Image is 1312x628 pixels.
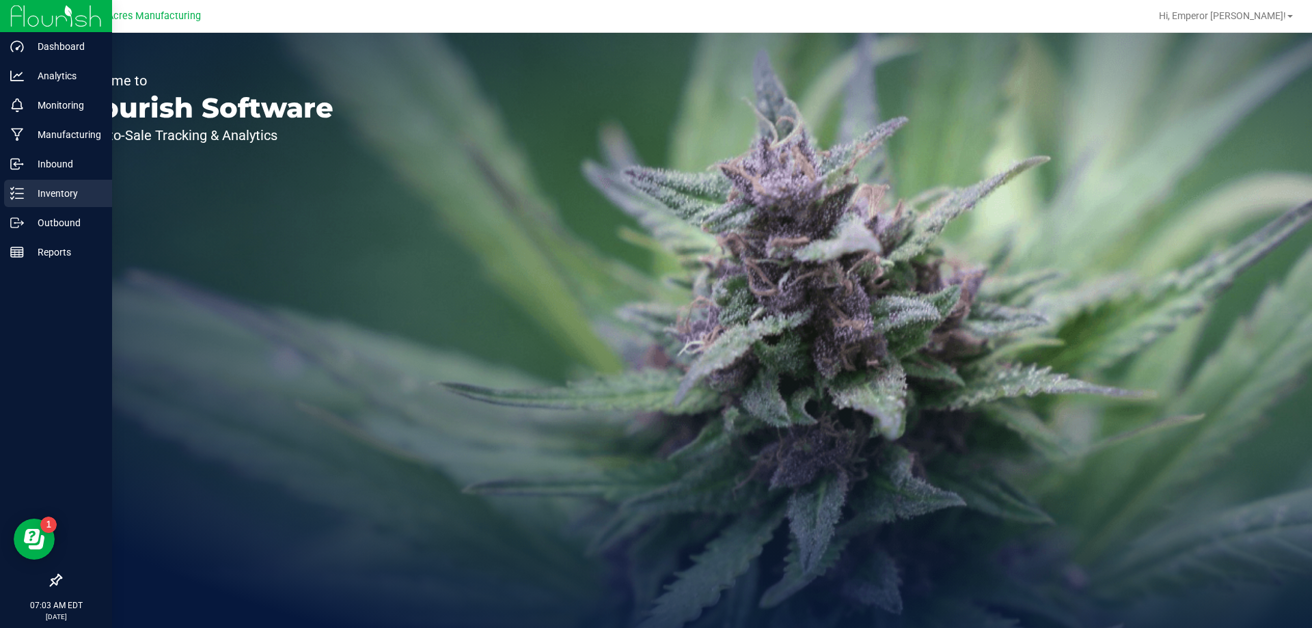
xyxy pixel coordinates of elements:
[10,40,24,53] inline-svg: Dashboard
[24,156,106,172] p: Inbound
[40,517,57,533] iframe: Resource center unread badge
[1159,10,1286,21] span: Hi, Emperor [PERSON_NAME]!
[10,157,24,171] inline-svg: Inbound
[24,97,106,113] p: Monitoring
[24,68,106,84] p: Analytics
[6,599,106,612] p: 07:03 AM EDT
[24,215,106,231] p: Outbound
[10,187,24,200] inline-svg: Inventory
[6,612,106,622] p: [DATE]
[74,128,333,142] p: Seed-to-Sale Tracking & Analytics
[10,245,24,259] inline-svg: Reports
[74,74,333,87] p: Welcome to
[78,10,201,22] span: Green Acres Manufacturing
[10,128,24,141] inline-svg: Manufacturing
[10,216,24,230] inline-svg: Outbound
[24,126,106,143] p: Manufacturing
[14,519,55,560] iframe: Resource center
[24,244,106,260] p: Reports
[24,185,106,202] p: Inventory
[24,38,106,55] p: Dashboard
[74,94,333,122] p: Flourish Software
[10,98,24,112] inline-svg: Monitoring
[10,69,24,83] inline-svg: Analytics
